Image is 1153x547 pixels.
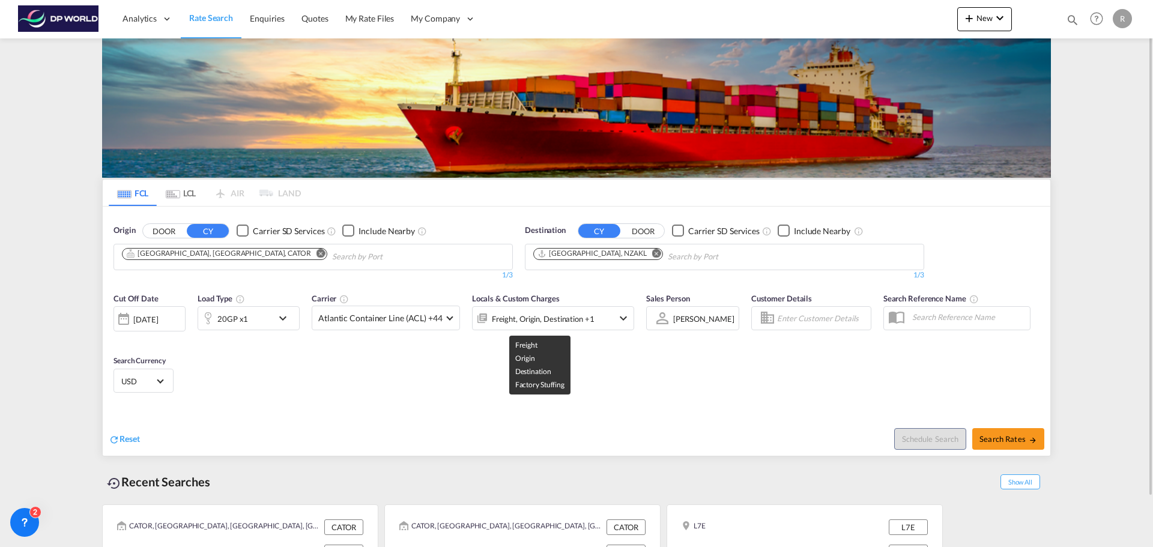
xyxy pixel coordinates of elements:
md-icon: icon-plus 400-fg [962,11,976,25]
span: Search Reference Name [883,294,979,303]
span: Load Type [198,294,245,303]
button: CY [578,224,620,238]
span: Cut Off Date [113,294,159,303]
div: Help [1086,8,1113,30]
span: Destination [525,225,566,237]
md-select: Select Currency: $ USDUnited States Dollar [120,372,167,390]
div: Auckland, NZAKL [537,249,647,259]
input: Chips input. [668,247,782,267]
span: Reset [120,434,140,444]
md-checkbox: Checkbox No Ink [342,225,415,237]
div: [DATE] [113,306,186,331]
div: Freight Origin Destination Factory Stuffing [492,310,595,327]
input: Search Reference Name [906,308,1030,326]
md-chips-wrap: Chips container. Use arrow keys to select chips. [120,244,451,267]
div: icon-magnify [1066,13,1079,31]
md-tab-item: LCL [157,180,205,206]
md-icon: The selected Trucker/Carrierwill be displayed in the rate results If the rates are from another f... [339,294,349,304]
button: CY [187,224,229,238]
div: CATOR [324,519,363,535]
md-checkbox: Checkbox No Ink [778,225,850,237]
button: icon-plus 400-fgNewicon-chevron-down [957,7,1012,31]
button: Remove [644,249,662,261]
div: icon-refreshReset [109,433,140,446]
div: Carrier SD Services [253,225,324,237]
span: Freight Origin Destination Factory Stuffing [515,340,564,389]
input: Chips input. [332,247,446,267]
span: Carrier [312,294,349,303]
span: Analytics [123,13,157,25]
span: Sales Person [646,294,690,303]
md-icon: Unchecked: Search for CY (Container Yard) services for all selected carriers.Checked : Search for... [327,226,336,236]
div: [PERSON_NAME] [673,314,734,324]
span: Quotes [301,13,328,23]
span: USD [121,376,155,387]
div: Press delete to remove this chip. [537,249,649,259]
span: Atlantic Container Line (ACL) +44 [318,312,443,324]
span: Origin [113,225,135,237]
span: Help [1086,8,1107,29]
span: My Company [411,13,460,25]
button: Remove [309,249,327,261]
span: Customer Details [751,294,812,303]
span: Search Currency [113,356,166,365]
div: Carrier SD Services [688,225,760,237]
span: Search Rates [979,434,1037,444]
span: Rate Search [189,13,233,23]
div: 20GP x1icon-chevron-down [198,306,300,330]
button: DOOR [622,224,664,238]
div: L7E [682,519,706,535]
div: CATOR [607,519,646,535]
md-checkbox: Checkbox No Ink [672,225,760,237]
span: Show All [1000,474,1040,489]
button: Search Ratesicon-arrow-right [972,428,1044,450]
div: R [1113,9,1132,28]
md-checkbox: Checkbox No Ink [237,225,324,237]
md-icon: icon-chevron-down [276,311,296,325]
img: c08ca190194411f088ed0f3ba295208c.png [18,5,99,32]
div: OriginDOOR CY Checkbox No InkUnchecked: Search for CY (Container Yard) services for all selected ... [103,207,1050,456]
span: Locals & Custom Charges [472,294,560,303]
md-icon: Unchecked: Search for CY (Container Yard) services for all selected carriers.Checked : Search for... [762,226,772,236]
div: Include Nearby [794,225,850,237]
md-tab-item: FCL [109,180,157,206]
span: My Rate Files [345,13,395,23]
div: L7E [889,519,928,535]
div: [DATE] [133,314,158,325]
md-icon: icon-refresh [109,434,120,445]
div: CATOR, Toronto, ON, Canada, North America, Americas [117,519,321,535]
button: Note: By default Schedule search will only considerorigin ports, destination ports and cut off da... [894,428,966,450]
div: Include Nearby [359,225,415,237]
md-icon: Unchecked: Ignores neighbouring ports when fetching rates.Checked : Includes neighbouring ports w... [417,226,427,236]
md-chips-wrap: Chips container. Use arrow keys to select chips. [531,244,787,267]
div: Recent Searches [102,468,215,495]
md-icon: icon-chevron-down [616,311,631,325]
md-icon: Your search will be saved by the below given name [969,294,979,304]
md-icon: icon-magnify [1066,13,1079,26]
img: LCL+%26+FCL+BACKGROUND.png [102,38,1051,178]
md-icon: icon-chevron-down [993,11,1007,25]
md-icon: Unchecked: Ignores neighbouring ports when fetching rates.Checked : Includes neighbouring ports w... [854,226,864,236]
md-icon: icon-backup-restore [107,476,121,491]
div: Press delete to remove this chip. [126,249,313,259]
div: 20GP x1 [217,310,248,327]
md-select: Sales Person: Ruth Vega [672,310,736,327]
md-icon: icon-information-outline [235,294,245,304]
md-icon: icon-arrow-right [1029,436,1037,444]
button: DOOR [143,224,185,238]
div: 1/3 [525,270,924,280]
div: CATOR, Toronto, ON, Canada, North America, Americas [399,519,604,535]
div: Freight Origin Destination Factory Stuffingicon-chevron-down [472,306,634,330]
div: Toronto, ON, CATOR [126,249,311,259]
span: New [962,13,1007,23]
div: 1/3 [113,270,513,280]
md-datepicker: Select [113,330,123,346]
span: Enquiries [250,13,285,23]
md-pagination-wrapper: Use the left and right arrow keys to navigate between tabs [109,180,301,206]
input: Enter Customer Details [777,309,867,327]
